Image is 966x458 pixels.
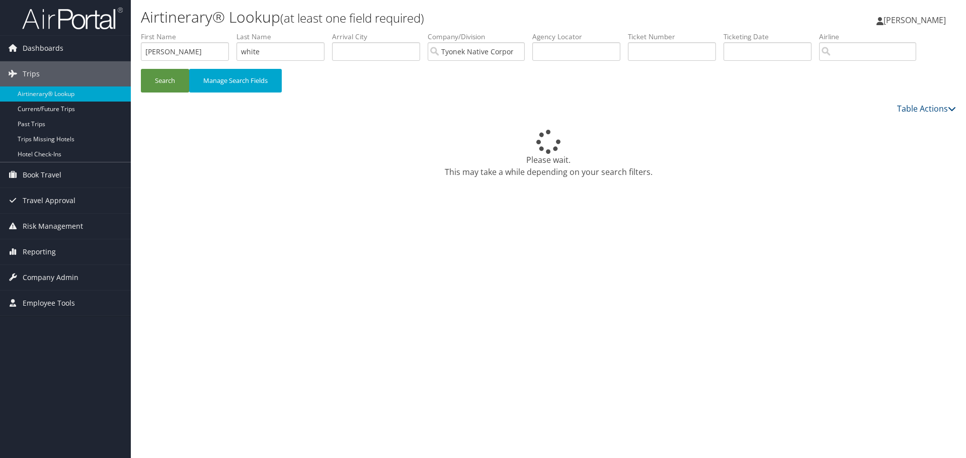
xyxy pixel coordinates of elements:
img: airportal-logo.png [22,7,123,30]
span: Book Travel [23,162,61,188]
label: First Name [141,32,236,42]
button: Manage Search Fields [189,69,282,93]
span: Reporting [23,239,56,264]
small: (at least one field required) [280,10,424,26]
span: Risk Management [23,214,83,239]
label: Company/Division [428,32,532,42]
span: Employee Tools [23,291,75,316]
a: Table Actions [897,103,956,114]
span: Travel Approval [23,188,75,213]
label: Last Name [236,32,332,42]
label: Agency Locator [532,32,628,42]
label: Ticket Number [628,32,723,42]
label: Arrival City [332,32,428,42]
span: Company Admin [23,265,78,290]
span: Dashboards [23,36,63,61]
label: Ticketing Date [723,32,819,42]
a: [PERSON_NAME] [876,5,956,35]
button: Search [141,69,189,93]
span: [PERSON_NAME] [883,15,946,26]
div: Please wait. This may take a while depending on your search filters. [141,130,956,178]
h1: Airtinerary® Lookup [141,7,684,28]
label: Airline [819,32,924,42]
span: Trips [23,61,40,86]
